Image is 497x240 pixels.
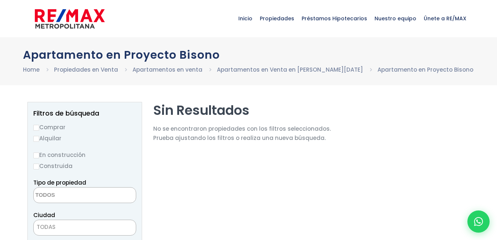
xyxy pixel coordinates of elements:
h2: Filtros de búsqueda [33,110,136,117]
input: Construida [33,164,39,169]
a: Apartamentos en venta [132,66,202,73]
img: remax-metropolitana-logo [35,8,105,30]
label: Comprar [33,123,136,132]
span: Propiedades [256,7,298,30]
span: Préstamos Hipotecarios [298,7,371,30]
li: Apartamento en Proyecto Bisono [377,65,473,74]
a: Apartamentos en Venta en [PERSON_NAME][DATE] [217,66,363,73]
span: Ciudad [33,211,55,219]
span: Únete a RE/MAX [420,7,470,30]
input: Comprar [33,125,39,131]
input: En construcción [33,152,39,158]
span: TODAS [37,223,56,231]
a: Propiedades en Venta [54,66,118,73]
span: Nuestro equipo [371,7,420,30]
span: Inicio [235,7,256,30]
span: Tipo de propiedad [33,179,86,186]
h2: Sin Resultados [153,102,331,119]
p: No se encontraron propiedades con los filtros seleccionados. Prueba ajustando los filtros o reali... [153,124,331,143]
label: Alquilar [33,134,136,143]
span: TODAS [33,220,136,236]
textarea: Search [34,188,105,203]
h1: Apartamento en Proyecto Bisono [23,48,474,61]
label: En construcción [33,150,136,160]
span: TODAS [34,222,136,232]
input: Alquilar [33,136,39,142]
label: Construida [33,161,136,171]
a: Home [23,66,40,73]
